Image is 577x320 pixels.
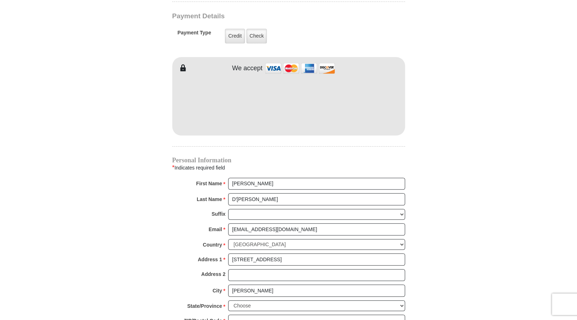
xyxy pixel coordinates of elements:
[246,29,267,43] label: Check
[178,30,211,39] h5: Payment Type
[196,178,222,188] strong: First Name
[172,163,405,172] div: Indicates required field
[209,224,222,234] strong: Email
[187,301,222,311] strong: State/Province
[197,194,222,204] strong: Last Name
[264,61,336,76] img: credit cards accepted
[172,157,405,163] h4: Personal Information
[212,286,222,296] strong: City
[201,269,226,279] strong: Address 2
[203,240,222,250] strong: Country
[225,29,245,43] label: Credit
[232,65,263,72] h4: We accept
[172,12,355,20] h3: Payment Details
[212,209,226,219] strong: Suffix
[198,254,222,264] strong: Address 1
